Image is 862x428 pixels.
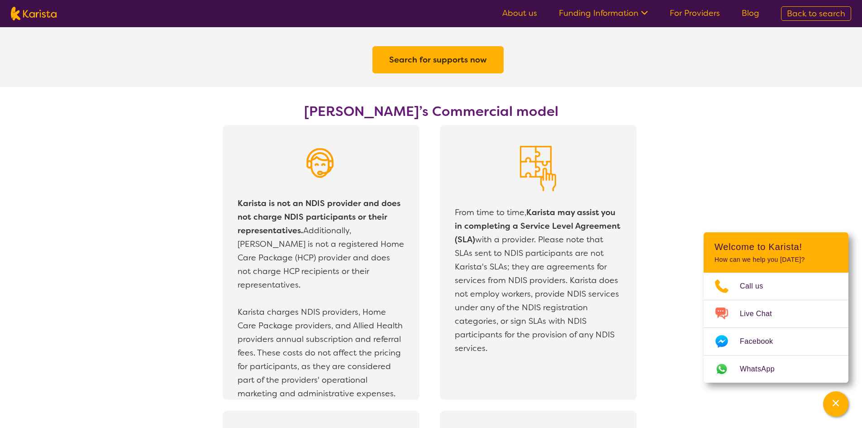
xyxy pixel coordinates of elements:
[502,8,537,19] a: About us
[455,207,620,245] b: Karista may assist you in completing a Service Level Agreement (SLA)
[670,8,720,19] a: For Providers
[238,305,404,400] p: Karista charges NDIS providers, Home Care Package providers, and Allied Health providers annual s...
[704,232,848,383] div: Channel Menu
[740,335,784,348] span: Facebook
[714,256,838,264] p: How can we help you [DATE]?
[11,7,57,20] img: Karista logo
[740,307,783,321] span: Live Chat
[742,8,759,19] a: Blog
[268,103,594,120] h2: [PERSON_NAME]’s Commercial model
[823,391,848,417] button: Channel Menu
[787,8,845,19] span: Back to search
[714,241,838,252] h2: Welcome to Karista!
[781,6,851,21] a: Back to search
[559,8,648,19] a: Funding Information
[704,273,848,383] ul: Choose channel
[372,46,504,73] button: Search for supports now
[238,198,400,236] b: Karista is not an NDIS provider and does not charge NDIS participants or their representatives.
[740,362,786,376] span: WhatsApp
[238,197,404,292] p: Additionally, [PERSON_NAME] is not a registered Home Care Package (HCP) provider and does not cha...
[520,146,556,191] img: Puzzle icon
[389,52,487,68] a: Search for supports now
[740,279,774,293] span: Call us
[455,206,621,355] p: From time to time, with a provider. Please note that SLAs sent to NDIS participants are not Karis...
[704,356,848,383] a: Web link opens in a new tab.
[303,146,339,182] img: Person with headset icon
